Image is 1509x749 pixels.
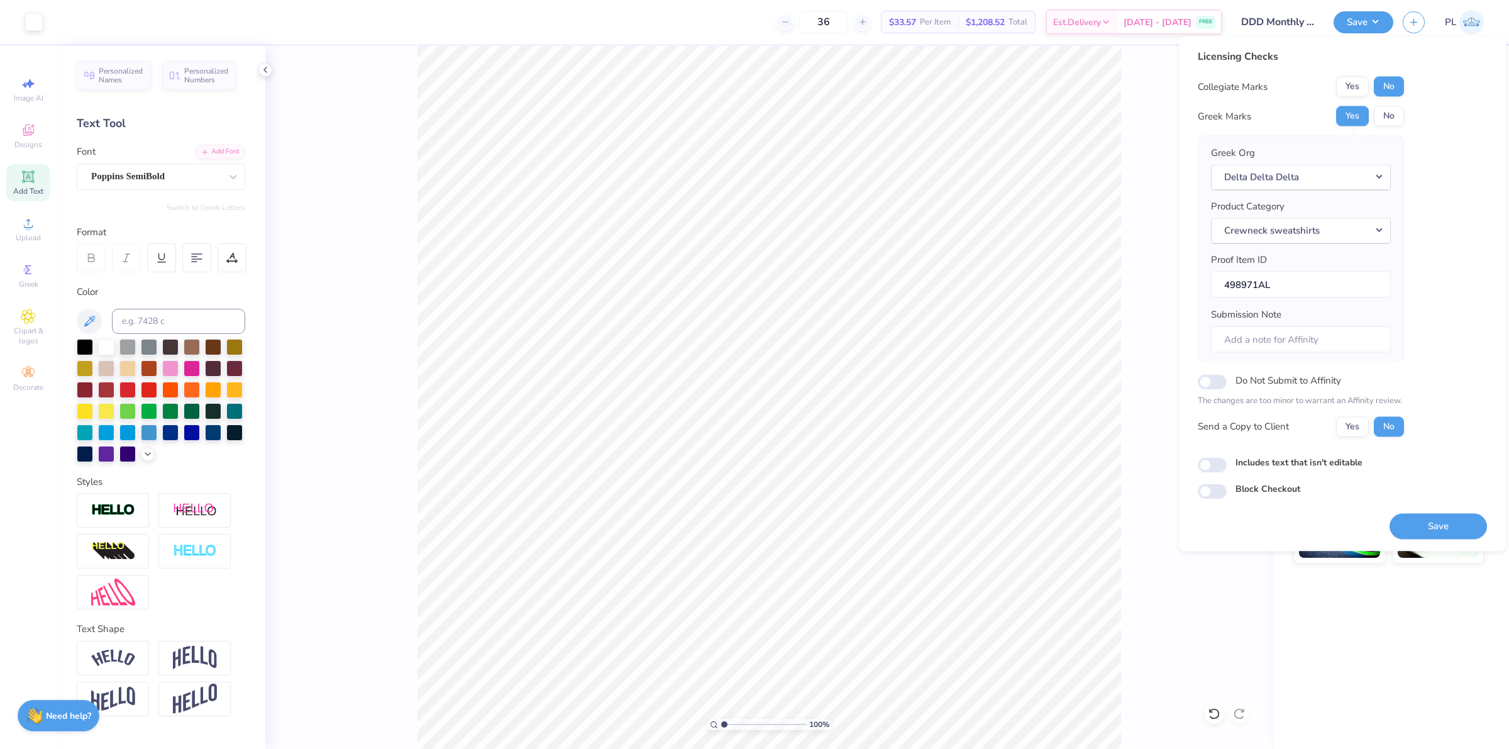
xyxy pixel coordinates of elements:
span: Add Text [13,186,43,196]
input: Add a note for Affinity [1211,326,1391,353]
button: No [1374,416,1404,436]
span: 100 % [809,719,829,730]
div: Text Shape [77,622,245,636]
span: Upload [16,233,41,243]
button: Yes [1336,77,1369,97]
label: Block Checkout [1235,482,1300,495]
label: Font [77,145,96,159]
span: Greek [19,279,38,289]
button: Crewneck sweatshirts [1211,218,1391,243]
span: $33.57 [889,16,916,29]
img: Arch [173,646,217,670]
label: Submission Note [1211,308,1281,322]
div: Text Tool [77,115,245,132]
label: Product Category [1211,199,1285,214]
div: Styles [77,475,245,489]
label: Proof Item ID [1211,253,1267,267]
button: Yes [1336,106,1369,126]
input: Untitled Design [1232,9,1324,35]
img: Shadow [173,502,217,518]
button: No [1374,77,1404,97]
label: Do Not Submit to Affinity [1235,372,1341,389]
span: Est. Delivery [1053,16,1101,29]
img: Stroke [91,503,135,518]
img: Arc [91,650,135,667]
span: $1,208.52 [966,16,1005,29]
div: Color [77,285,245,299]
span: Personalized Numbers [184,67,229,84]
span: PL [1445,15,1456,30]
button: No [1374,106,1404,126]
strong: Need help? [46,710,91,722]
div: Collegiate Marks [1198,79,1268,94]
img: Rise [173,684,217,714]
label: Includes text that isn't editable [1235,455,1363,469]
img: Free Distort [91,579,135,606]
div: Send a Copy to Client [1198,419,1289,434]
div: Licensing Checks [1198,49,1404,64]
span: Designs [14,140,42,150]
span: Decorate [13,382,43,392]
button: Yes [1336,416,1369,436]
label: Greek Org [1211,146,1255,160]
input: e.g. 7428 c [112,309,245,334]
img: Negative Space [173,544,217,558]
span: Personalized Names [99,67,143,84]
button: Delta Delta Delta [1211,164,1391,190]
span: Per Item [920,16,951,29]
span: Total [1009,16,1027,29]
img: 3d Illusion [91,541,135,562]
div: Greek Marks [1198,109,1251,123]
p: The changes are too minor to warrant an Affinity review. [1198,395,1404,408]
button: Save [1334,11,1393,33]
img: Flag [91,687,135,711]
input: – – [799,11,848,33]
button: Switch to Greek Letters [167,203,245,213]
span: Image AI [14,93,43,103]
span: Clipart & logos [6,326,50,346]
a: PL [1445,10,1484,35]
div: Add Font [196,145,245,159]
span: FREE [1199,18,1212,26]
button: Save [1390,513,1487,539]
span: [DATE] - [DATE] [1124,16,1191,29]
img: Pamela Lois Reyes [1459,10,1484,35]
div: Format [77,225,246,240]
